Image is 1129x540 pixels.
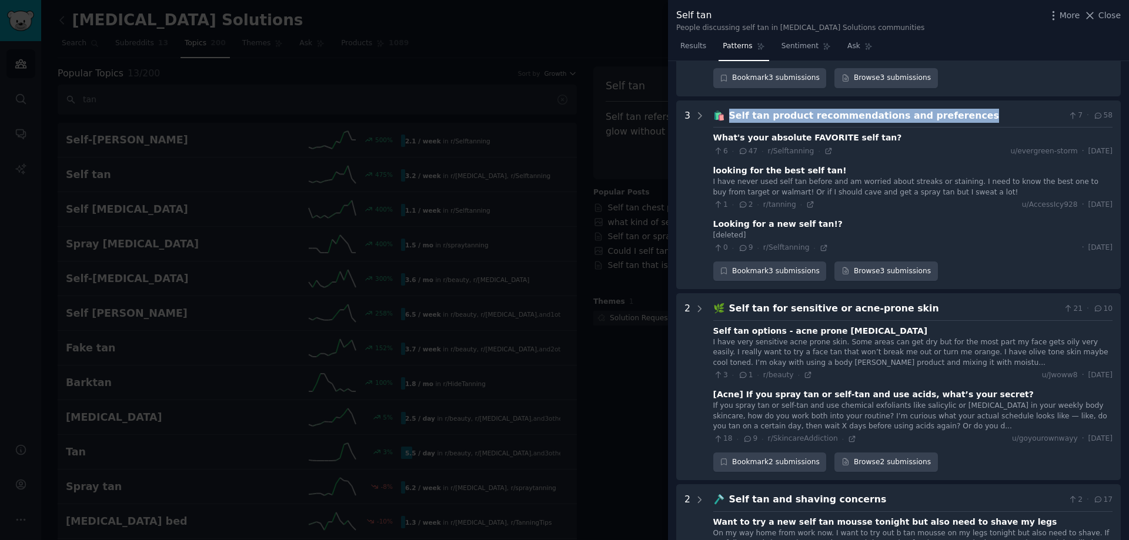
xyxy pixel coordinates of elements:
div: Looking for a new self tan!? [713,218,843,230]
span: 58 [1093,110,1113,121]
div: Bookmark 2 submissions [713,452,827,472]
button: Close [1084,9,1121,22]
div: Bookmark 3 submissions [713,261,827,281]
span: Patterns [723,41,752,52]
span: · [737,435,739,443]
span: [DATE] [1088,434,1113,444]
div: Want to try a new self tan mousse tonight but also need to shave my legs [713,516,1057,528]
span: 21 [1063,304,1083,314]
span: 9 [743,434,757,444]
span: 1 [738,370,753,381]
span: 10 [1093,304,1113,314]
span: · [757,200,759,209]
div: Self tan and shaving concerns [729,492,1064,507]
span: More [1060,9,1080,22]
span: r/tanning [763,200,796,209]
div: I have never used self tan before and am worried about streaks or staining. I need to know the be... [713,177,1113,197]
span: · [761,435,763,443]
a: Browse3 submissions [834,68,937,88]
span: · [1087,495,1089,505]
div: 3 [684,109,690,281]
span: · [757,371,759,379]
div: [deleted] [713,230,1113,241]
span: · [732,147,734,155]
span: · [800,200,802,209]
span: · [1082,370,1084,381]
a: Browse3 submissions [834,261,937,281]
span: · [814,244,816,252]
span: 2 [1068,495,1083,505]
span: 🪒 [713,494,725,505]
span: [DATE] [1088,243,1113,253]
div: People discussing self tan in [MEDICAL_DATA] Solutions communities [676,23,924,33]
span: 17 [1093,495,1113,505]
span: 0 [713,243,728,253]
span: · [818,147,820,155]
span: r/SkincareAddiction [768,434,838,442]
span: · [761,147,763,155]
button: Bookmark2 submissions [713,452,827,472]
span: [DATE] [1088,200,1113,210]
span: [DATE] [1088,370,1113,381]
span: · [732,371,734,379]
a: Sentiment [777,37,835,61]
span: Close [1098,9,1121,22]
span: 🌿 [713,303,725,314]
span: r/Selftanning [763,243,810,251]
div: [Acne] If you spray tan or self-tan and use acids, what’s your secret? [713,388,1034,401]
span: · [798,371,800,379]
span: · [1082,243,1084,253]
span: u/Jwoww8 [1042,370,1078,381]
div: 2 [684,301,690,472]
div: I have very sensitive acne prone skin. Some areas can get dry but for the most part my face gets ... [713,337,1113,368]
button: Bookmark3 submissions [713,68,827,88]
span: Sentiment [781,41,819,52]
button: Bookmark3 submissions [713,261,827,281]
div: Bookmark 3 submissions [713,68,827,88]
div: Self tan options - acne prone [MEDICAL_DATA] [713,325,928,337]
a: Ask [843,37,877,61]
span: · [1082,200,1084,210]
span: · [1082,434,1084,444]
a: Browse2 submissions [834,452,937,472]
span: r/Selftanning [768,147,814,155]
a: Results [676,37,710,61]
span: 3 [713,370,728,381]
span: u/AccessIcy928 [1022,200,1078,210]
span: 1 [713,200,728,210]
span: 47 [738,146,757,157]
span: 9 [738,243,753,253]
div: Self tan for sensitive or acne-prone skin [729,301,1059,316]
span: · [732,200,734,209]
div: looking for the best self tan! [713,165,847,177]
span: [DATE] [1088,146,1113,157]
span: · [757,244,759,252]
span: 🛍️ [713,110,725,121]
div: Self tan product recommendations and preferences [729,109,1064,123]
span: · [1087,304,1089,314]
span: r/beauty [763,371,794,379]
a: Patterns [719,37,769,61]
div: Self tan [676,8,924,23]
span: · [1087,110,1089,121]
span: · [842,435,844,443]
span: · [1082,146,1084,157]
span: 7 [1068,110,1083,121]
div: What's your absolute FAVORITE self tan? [713,132,902,144]
span: u/evergreen-storm [1010,146,1077,157]
span: 6 [713,146,728,157]
span: u/goyourownwayy [1012,434,1078,444]
span: 18 [713,434,733,444]
span: · [732,244,734,252]
span: 2 [738,200,753,210]
button: More [1047,9,1080,22]
div: If you spray tan or self-tan and use chemical exfoliants like salicylic or [MEDICAL_DATA] in your... [713,401,1113,432]
span: Results [680,41,706,52]
span: Ask [847,41,860,52]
